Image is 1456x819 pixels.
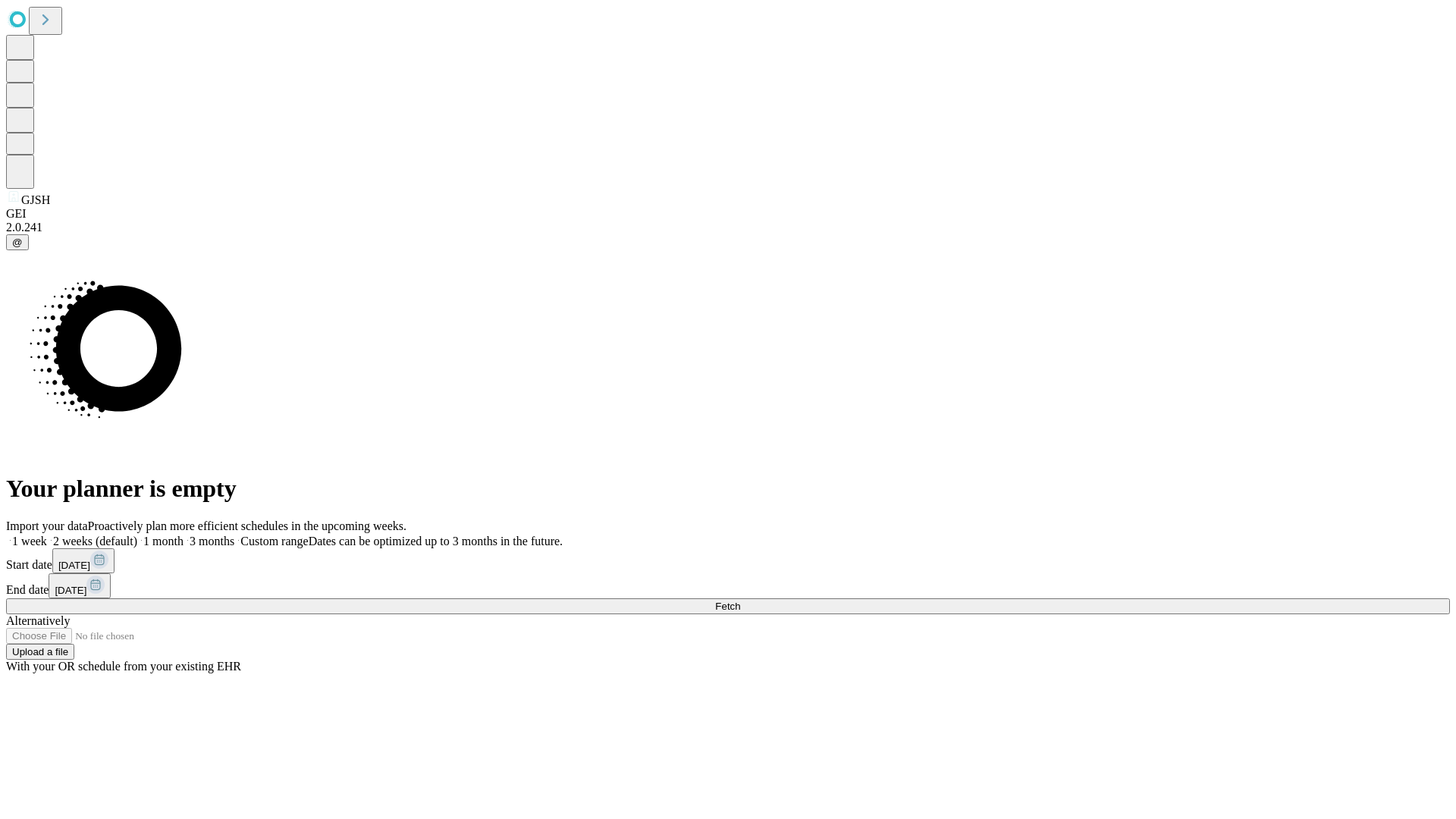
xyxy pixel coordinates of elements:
button: [DATE] [52,548,115,573]
span: 3 months [190,535,234,548]
span: Proactively plan more efficient schedules in the upcoming weeks. [88,519,406,532]
span: Custom range [240,535,308,548]
div: Start date [6,548,1450,573]
span: @ [12,237,23,248]
button: [DATE] [49,573,111,598]
span: 2 weeks (default) [53,535,137,548]
div: End date [6,573,1450,598]
button: Fetch [6,598,1450,614]
button: @ [6,234,29,250]
div: GEI [6,207,1450,221]
div: 2.0.241 [6,221,1450,234]
span: 1 week [12,535,47,548]
span: Fetch [715,601,740,612]
span: GJSH [21,193,50,206]
h1: Your planner is empty [6,475,1450,503]
span: Dates can be optimized up to 3 months in the future. [309,535,563,548]
span: 1 month [143,535,184,548]
span: [DATE] [58,560,90,571]
span: [DATE] [55,585,86,596]
span: Import your data [6,519,88,532]
button: Upload a file [6,644,74,660]
span: Alternatively [6,614,70,627]
span: With your OR schedule from your existing EHR [6,660,241,673]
